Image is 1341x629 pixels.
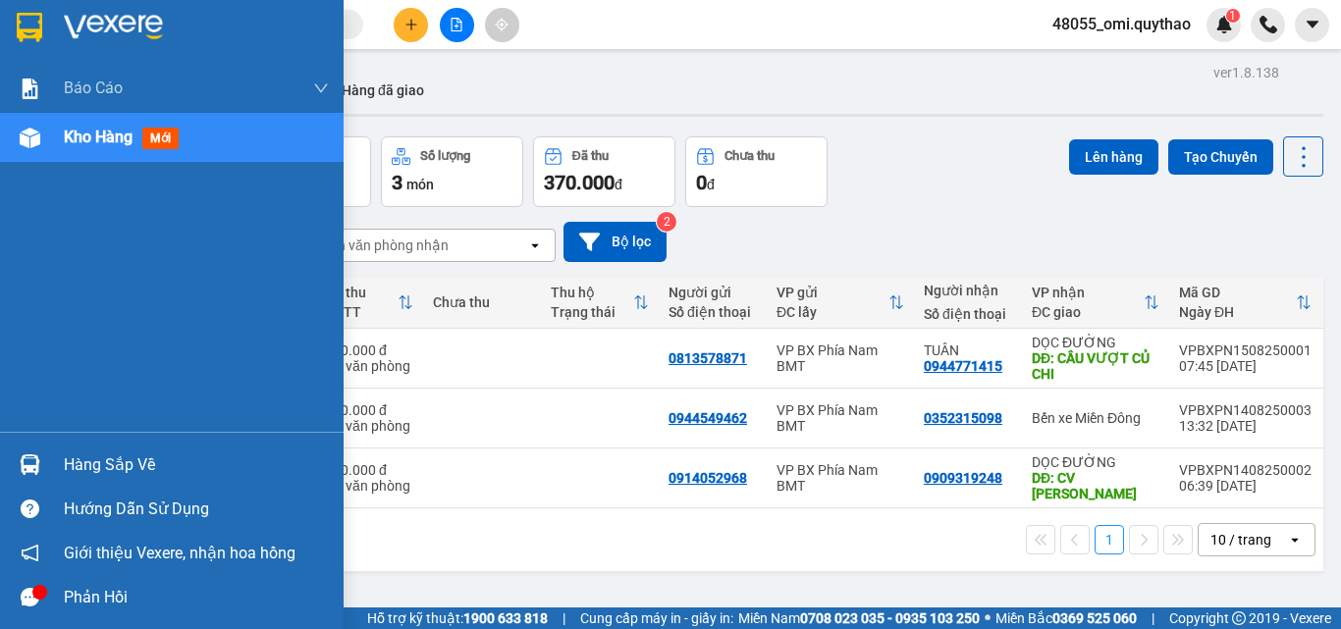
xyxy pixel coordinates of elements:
[657,212,676,232] sup: 2
[767,277,914,329] th: Toggle SortBy
[325,462,413,478] div: 130.000 đ
[1179,418,1312,434] div: 13:32 [DATE]
[924,358,1002,374] div: 0944771415
[325,285,398,300] div: Đã thu
[20,79,40,99] img: solution-icon
[1179,304,1296,320] div: Ngày ĐH
[406,177,434,192] span: món
[1179,285,1296,300] div: Mã GD
[572,149,609,163] div: Đã thu
[777,342,904,374] div: VP BX Phía Nam BMT
[1032,285,1144,300] div: VP nhận
[669,304,757,320] div: Số điện thoại
[420,149,470,163] div: Số lượng
[1037,12,1207,36] span: 48055_omi.quythao
[563,222,667,262] button: Bộ lọc
[669,470,747,486] div: 0914052968
[1304,16,1321,33] span: caret-down
[326,67,440,114] button: Hàng đã giao
[563,607,565,629] span: |
[325,418,413,434] div: Tại văn phòng
[1210,530,1271,550] div: 10 / trang
[800,610,980,626] strong: 0708 023 035 - 0935 103 250
[1229,9,1236,23] span: 1
[685,136,828,207] button: Chưa thu0đ
[1152,607,1154,629] span: |
[1052,610,1137,626] strong: 0369 525 060
[924,410,1002,426] div: 0352315098
[404,18,418,31] span: plus
[325,358,413,374] div: Tại văn phòng
[142,128,179,149] span: mới
[777,462,904,494] div: VP BX Phía Nam BMT
[541,277,659,329] th: Toggle SortBy
[1295,8,1329,42] button: caret-down
[924,306,1012,322] div: Số điện thoại
[777,402,904,434] div: VP BX Phía Nam BMT
[551,285,633,300] div: Thu hộ
[1032,410,1159,426] div: Bến xe Miền Đông
[1032,350,1159,382] div: DĐ: CẦU VƯỢT CỦ CHI
[1287,532,1303,548] svg: open
[325,342,413,358] div: 100.000 đ
[1213,62,1279,83] div: ver 1.8.138
[1232,611,1246,625] span: copyright
[1022,277,1169,329] th: Toggle SortBy
[669,410,747,426] div: 0944549462
[1069,139,1158,175] button: Lên hàng
[325,402,413,418] div: 140.000 đ
[1168,139,1273,175] button: Tạo Chuyến
[64,450,329,480] div: Hàng sắp về
[724,149,775,163] div: Chưa thu
[20,128,40,148] img: warehouse-icon
[615,177,622,192] span: đ
[1226,9,1240,23] sup: 1
[995,607,1137,629] span: Miền Bắc
[392,171,402,194] span: 3
[738,607,980,629] span: Miền Nam
[21,588,39,606] span: message
[985,614,991,622] span: ⚪️
[64,128,133,146] span: Kho hàng
[21,499,39,518] span: question-circle
[551,304,633,320] div: Trạng thái
[64,76,123,100] span: Báo cáo
[463,610,548,626] strong: 1900 633 818
[1169,277,1321,329] th: Toggle SortBy
[17,13,42,42] img: logo-vxr
[20,454,40,475] img: warehouse-icon
[495,18,509,31] span: aim
[381,136,523,207] button: Số lượng3món
[325,304,398,320] div: HTTT
[1032,470,1159,501] div: DĐ: CV THANH LỄ
[1179,478,1312,494] div: 06:39 [DATE]
[669,285,757,300] div: Người gửi
[21,544,39,562] span: notification
[1032,304,1144,320] div: ĐC giao
[313,236,449,255] div: Chọn văn phòng nhận
[315,277,423,329] th: Toggle SortBy
[580,607,733,629] span: Cung cấp máy in - giấy in:
[924,283,1012,298] div: Người nhận
[1179,402,1312,418] div: VPBXPN1408250003
[450,18,463,31] span: file-add
[924,342,1012,358] div: TUÂN
[1215,16,1233,33] img: icon-new-feature
[707,177,715,192] span: đ
[367,607,548,629] span: Hỗ trợ kỹ thuật:
[527,237,543,253] svg: open
[1032,335,1159,350] div: DỌC ĐƯỜNG
[696,171,707,194] span: 0
[1095,525,1124,554] button: 1
[1179,462,1312,478] div: VPBXPN1408250002
[440,8,474,42] button: file-add
[433,294,531,310] div: Chưa thu
[1179,342,1312,358] div: VPBXPN1508250001
[1032,454,1159,470] div: DỌC ĐƯỜNG
[64,495,329,524] div: Hướng dẫn sử dụng
[64,583,329,612] div: Phản hồi
[777,304,888,320] div: ĐC lấy
[64,541,295,565] span: Giới thiệu Vexere, nhận hoa hồng
[485,8,519,42] button: aim
[924,470,1002,486] div: 0909319248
